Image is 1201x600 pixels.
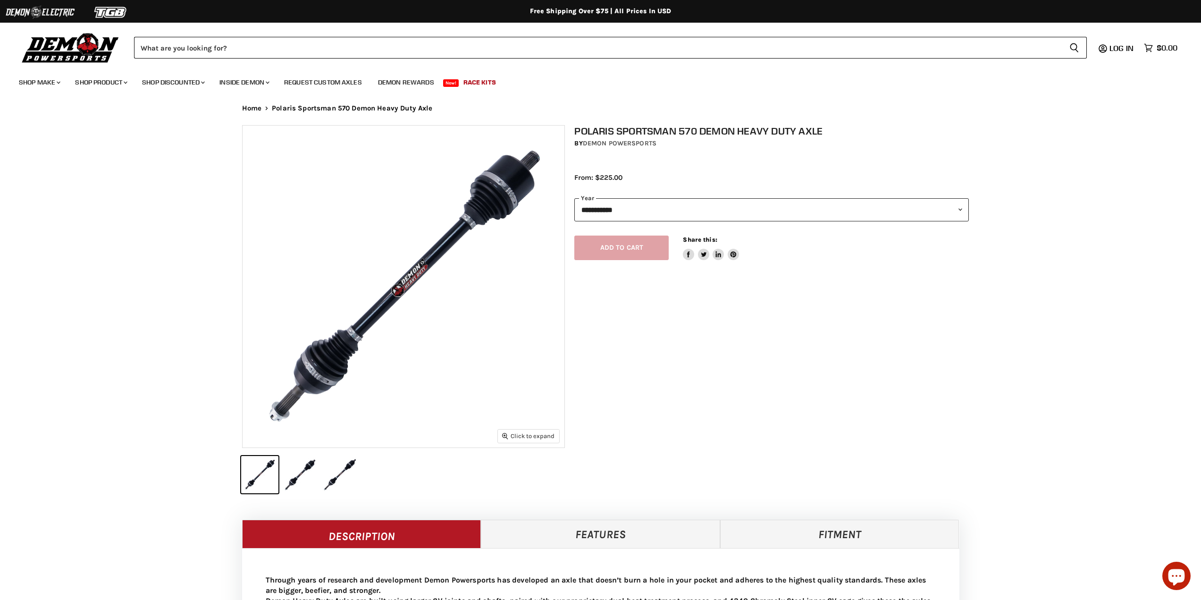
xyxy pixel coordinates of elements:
select: year [574,198,969,221]
img: Demon Powersports [19,31,122,64]
span: Share this: [683,236,717,243]
nav: Breadcrumbs [223,104,978,112]
a: Race Kits [456,73,503,92]
a: Demon Rewards [371,73,441,92]
span: $0.00 [1157,43,1177,52]
a: Shop Make [12,73,66,92]
a: Features [481,520,720,548]
div: by [574,138,969,149]
span: Log in [1109,43,1134,53]
img: TGB Logo 2 [76,3,146,21]
a: Shop Product [68,73,133,92]
a: Fitment [720,520,959,548]
h1: Polaris Sportsman 570 Demon Heavy Duty Axle [574,125,969,137]
img: Demon Electric Logo 2 [5,3,76,21]
a: Home [242,104,262,112]
div: Free Shipping Over $75 | All Prices In USD [223,7,978,16]
form: Product [134,37,1087,59]
button: Click to expand [498,430,559,442]
inbox-online-store-chat: Shopify online store chat [1159,562,1193,592]
aside: Share this: [683,236,739,261]
a: Log in [1105,44,1139,52]
a: Shop Discounted [135,73,210,92]
span: Click to expand [502,432,554,439]
span: New! [443,79,459,87]
button: IMAGE thumbnail [241,456,278,493]
a: Demon Powersports [583,139,656,147]
button: IMAGE thumbnail [281,456,319,493]
input: Search [134,37,1062,59]
a: $0.00 [1139,41,1182,55]
button: IMAGE thumbnail [321,456,359,493]
button: Search [1062,37,1087,59]
span: Polaris Sportsman 570 Demon Heavy Duty Axle [272,104,432,112]
ul: Main menu [12,69,1175,92]
a: Request Custom Axles [277,73,369,92]
img: IMAGE [243,126,564,448]
a: Description [242,520,481,548]
a: Inside Demon [212,73,275,92]
span: From: $225.00 [574,173,622,182]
